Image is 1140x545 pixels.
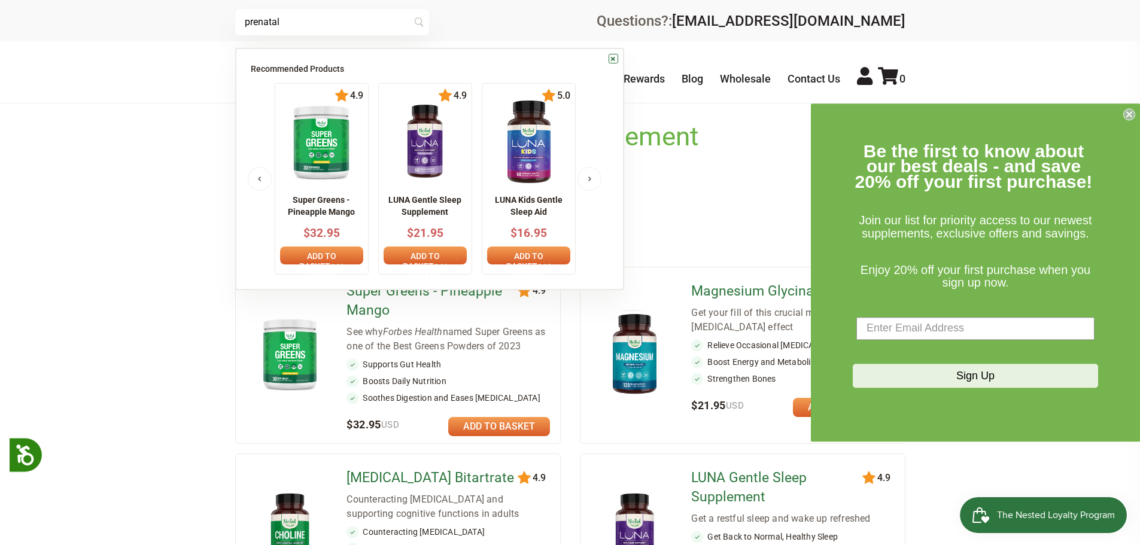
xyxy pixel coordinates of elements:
span: Recommended Products [251,64,344,74]
a: × [609,54,618,63]
button: Sign Up [853,364,1098,388]
li: Strengthen Bones [691,373,895,385]
span: 4.9 [349,90,363,101]
img: imgpsh_fullsize_anim_-_2025-02-26T222351.371_x140.png [285,100,358,184]
span: 5.0 [556,90,570,101]
p: LUNA Kids Gentle Sleep Aid [487,194,570,218]
span: 4.9 [452,90,467,101]
span: $16.95 [510,226,547,240]
div: Counteracting [MEDICAL_DATA] and supporting cognitive functions in adults [346,492,550,521]
iframe: Button to open loyalty program pop-up [960,497,1128,533]
div: FLYOUT Form [811,103,1140,442]
input: Try "Sleeping" [235,9,429,35]
span: USD [726,400,744,411]
a: [MEDICAL_DATA] Bitartrate [346,468,519,488]
a: Wholesale [720,72,771,85]
a: Super Greens - Pineapple Mango [346,282,519,320]
div: Get your fill of this crucial mineral with no [MEDICAL_DATA] effect [691,306,895,334]
img: 1_edfe67ed-9f0f-4eb3-a1ff-0a9febdc2b11_x140.png [487,100,571,184]
span: $21.95 [691,399,744,412]
a: [EMAIL_ADDRESS][DOMAIN_NAME] [672,13,905,29]
a: Magnesium Glycinate [691,282,864,301]
a: Contact Us [788,72,840,85]
img: Magnesium Glycinate [600,308,670,400]
p: LUNA Gentle Sleep Supplement [384,194,467,218]
span: Be the first to know about our best deals - and save 20% off your first purchase! [855,141,1093,191]
li: Supports Gut Health [346,358,550,370]
div: Get a restful sleep and wake up refreshed [691,511,895,526]
span: Join our list for priority access to our newest supplements, exclusive offers and savings. [859,214,1092,240]
img: NN_LUNA_US_60_front_1_x140.png [393,100,457,184]
button: Next [577,167,601,191]
li: Counteracting [MEDICAL_DATA] [346,526,550,538]
a: Nested Rewards [586,72,665,85]
img: Super Greens - Pineapple Mango [255,313,325,394]
input: Enter Email Address [856,317,1095,340]
span: $32.95 [303,226,340,240]
li: Soothes Digestion and Eases [MEDICAL_DATA] [346,392,550,404]
li: Boosts Daily Nutrition [346,375,550,387]
span: USD [381,419,399,430]
span: $21.95 [407,226,443,240]
span: Enjoy 20% off your first purchase when you sign up now. [861,263,1090,290]
div: Questions?: [597,14,905,28]
span: 0 [899,72,905,85]
li: Get Back to Normal, Healthy Sleep [691,531,895,543]
img: star.svg [438,89,452,103]
li: Relieve Occasional [MEDICAL_DATA] [691,339,895,351]
em: Forbes Health [383,326,443,337]
span: $32.95 [346,418,399,431]
a: LUNA Gentle Sleep Supplement [691,468,864,507]
button: Previous [248,167,272,191]
img: star.svg [335,89,349,103]
a: Blog [682,72,703,85]
a: Add to basket [280,246,363,264]
li: Boost Energy and Metabolism [691,356,895,368]
div: See why named Super Greens as one of the Best Greens Powders of 2023 [346,325,550,354]
img: star.svg [542,89,556,103]
a: Add to basket [487,246,570,264]
p: Super Greens - Pineapple Mango [280,194,363,218]
a: 0 [878,72,905,85]
a: Add to basket [384,246,467,264]
button: Close dialog [1123,108,1135,120]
